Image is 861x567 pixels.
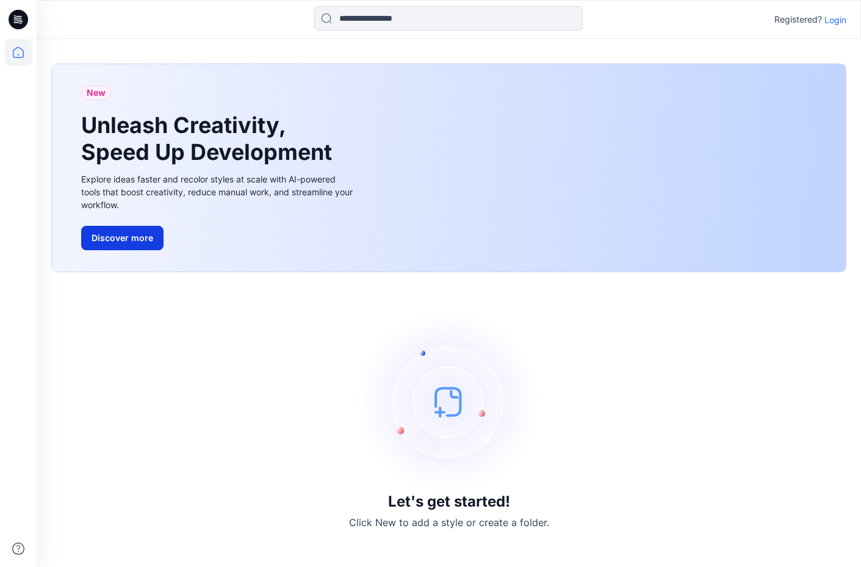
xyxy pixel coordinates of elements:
[388,493,510,510] h3: Let's get started!
[87,85,106,100] span: New
[81,226,356,250] a: Discover more
[81,112,337,165] h1: Unleash Creativity, Speed Up Development
[81,173,356,211] div: Explore ideas faster and recolor styles at scale with AI-powered tools that boost creativity, red...
[81,226,164,250] button: Discover more
[358,310,541,493] img: empty-state-image.svg
[824,13,846,26] p: Login
[349,515,549,530] p: Click New to add a style or create a folder.
[774,12,822,27] p: Registered?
